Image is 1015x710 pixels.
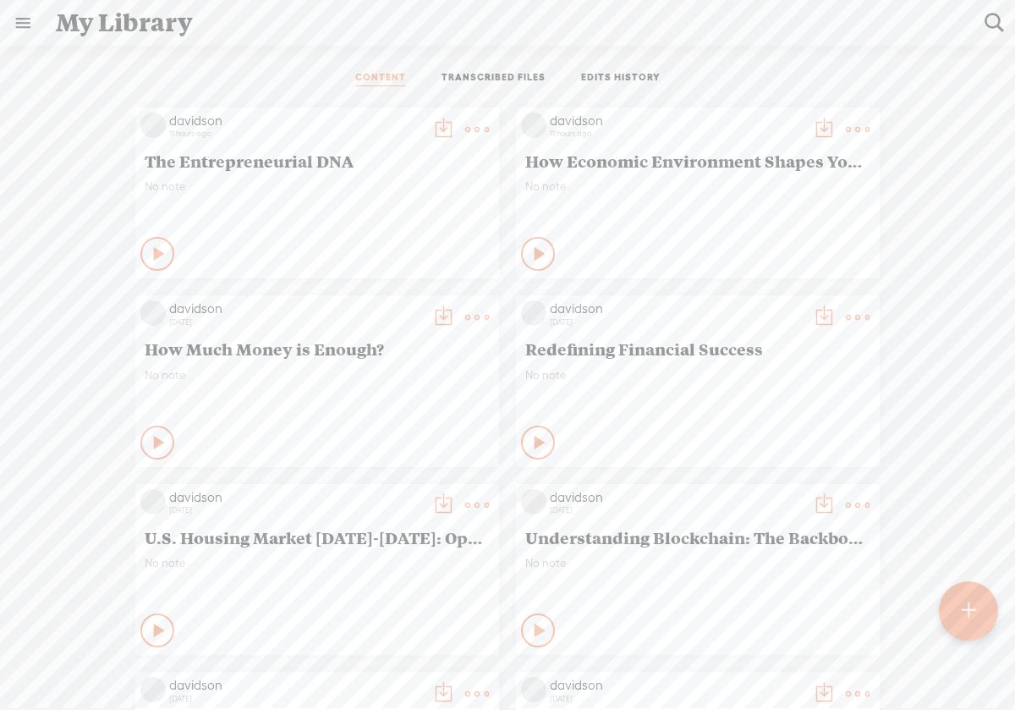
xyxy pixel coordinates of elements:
div: davidson [169,300,423,317]
div: davidson [550,677,804,694]
span: No note [145,368,490,383]
div: davidson [169,113,423,129]
span: No note [525,179,870,194]
div: My Library [44,1,973,45]
span: No note [525,368,870,383]
a: TRANSCRIBED FILES [442,71,546,86]
div: 11 hours ago [169,129,423,139]
img: videoLoading.png [521,677,546,702]
img: videoLoading.png [521,300,546,326]
div: [DATE] [550,694,804,704]
img: videoLoading.png [140,113,166,138]
div: davidson [550,300,804,317]
span: No note [145,556,490,570]
div: [DATE] [169,694,423,704]
a: CONTENT [355,71,406,86]
img: videoLoading.png [140,300,166,326]
span: No note [145,179,490,194]
a: EDITS HISTORY [581,71,661,86]
img: videoLoading.png [521,113,546,138]
div: davidson [550,489,804,506]
div: 11 hours ago [550,129,804,139]
span: Redefining Financial Success [525,338,870,359]
img: videoLoading.png [521,489,546,515]
span: The Entrepreneurial DNA [145,151,490,171]
span: U.S. Housing Market [DATE]-[DATE]: Opportunities and Challenges [145,527,490,548]
div: davidson [169,677,423,694]
div: [DATE] [169,317,423,327]
img: videoLoading.png [140,489,166,515]
div: [DATE] [550,505,804,515]
span: How Economic Environment Shapes Your Path to Wealth [525,151,870,171]
span: No note [525,556,870,570]
div: [DATE] [169,505,423,515]
span: Understanding Blockchain: The Backbone of Cryptocurrency [525,527,870,548]
span: How Much Money is Enough? [145,338,490,359]
div: [DATE] [550,317,804,327]
div: davidson [169,489,423,506]
div: davidson [550,113,804,129]
img: videoLoading.png [140,677,166,702]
